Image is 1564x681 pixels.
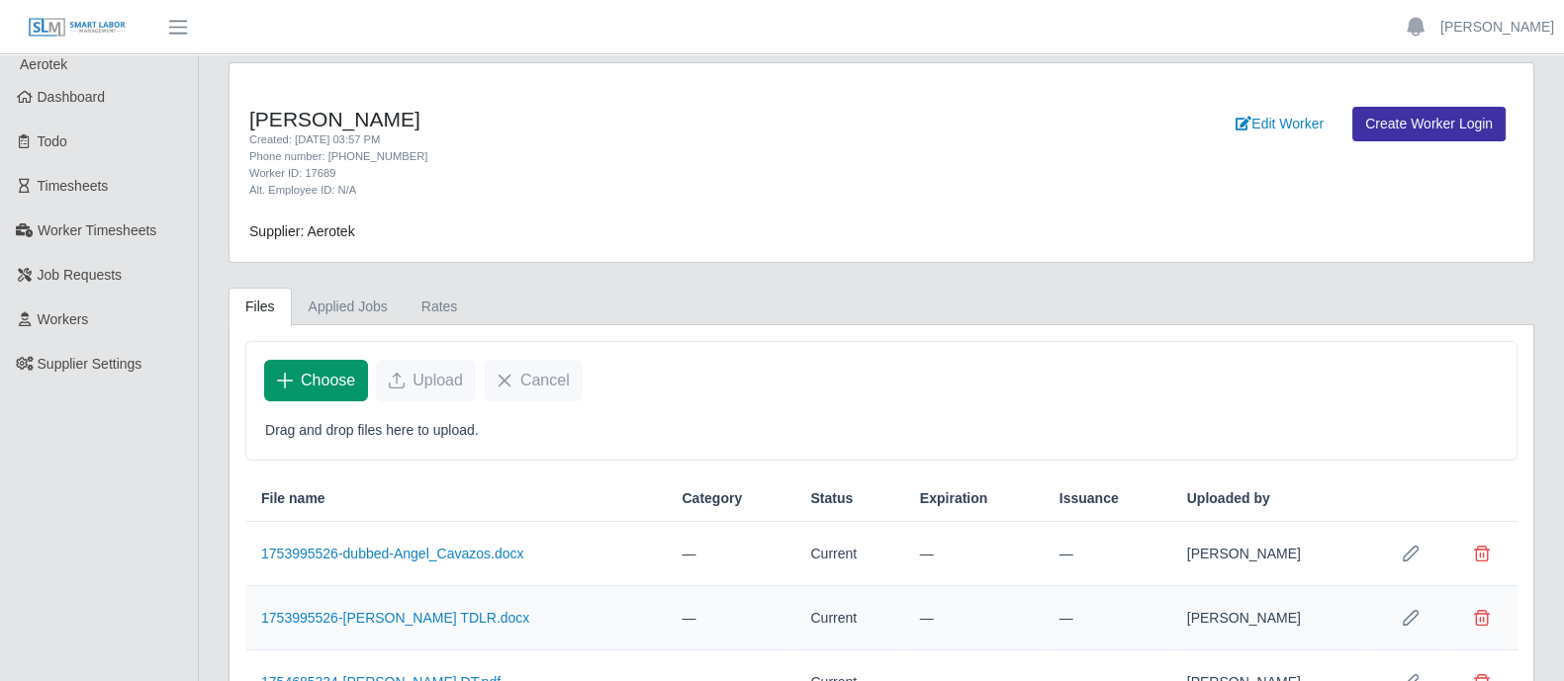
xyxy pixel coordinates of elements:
a: 1753995526-[PERSON_NAME] TDLR.docx [261,610,529,626]
p: Drag and drop files here to upload. [265,420,1498,441]
div: Created: [DATE] 03:57 PM [249,131,974,148]
a: Files [229,288,292,326]
button: Row Edit [1391,534,1430,573]
span: Cancel [520,369,570,392]
span: Upload [413,369,463,392]
img: SLM Logo [28,17,127,39]
td: Current [794,522,903,586]
span: Supplier: Aerotek [249,223,355,239]
span: Workers [38,311,89,327]
td: — [666,586,794,650]
div: Alt. Employee ID: N/A [249,182,974,199]
span: Choose [301,369,355,392]
span: Worker Timesheets [38,222,156,238]
h4: [PERSON_NAME] [249,107,974,131]
a: Edit Worker [1223,107,1336,141]
span: Status [810,488,853,509]
span: Expiration [920,488,987,509]
span: Issuance [1059,488,1119,509]
span: Timesheets [38,178,109,194]
span: Dashboard [38,89,106,105]
a: [PERSON_NAME] [1440,17,1554,38]
span: Todo [38,133,67,149]
td: [PERSON_NAME] [1171,522,1375,586]
td: — [904,586,1044,650]
span: File name [261,488,325,509]
button: Delete file [1462,534,1502,573]
span: Job Requests [38,267,123,283]
td: — [904,522,1044,586]
span: Supplier Settings [38,356,142,372]
td: [PERSON_NAME] [1171,586,1375,650]
button: Delete file [1462,598,1502,638]
td: — [1044,522,1171,586]
button: Upload [376,360,476,401]
span: Aerotek [20,56,67,72]
button: Row Edit [1391,598,1430,638]
button: Choose [264,360,368,401]
button: Cancel [484,360,583,401]
td: — [666,522,794,586]
a: Create Worker Login [1352,107,1506,141]
td: — [1044,586,1171,650]
span: Uploaded by [1187,488,1270,509]
span: Category [682,488,742,509]
div: Worker ID: 17689 [249,165,974,182]
td: Current [794,586,903,650]
div: Phone number: [PHONE_NUMBER] [249,148,974,165]
a: 1753995526-dubbed-Angel_Cavazos.docx [261,546,523,561]
a: Rates [405,288,475,326]
a: Applied Jobs [292,288,405,326]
